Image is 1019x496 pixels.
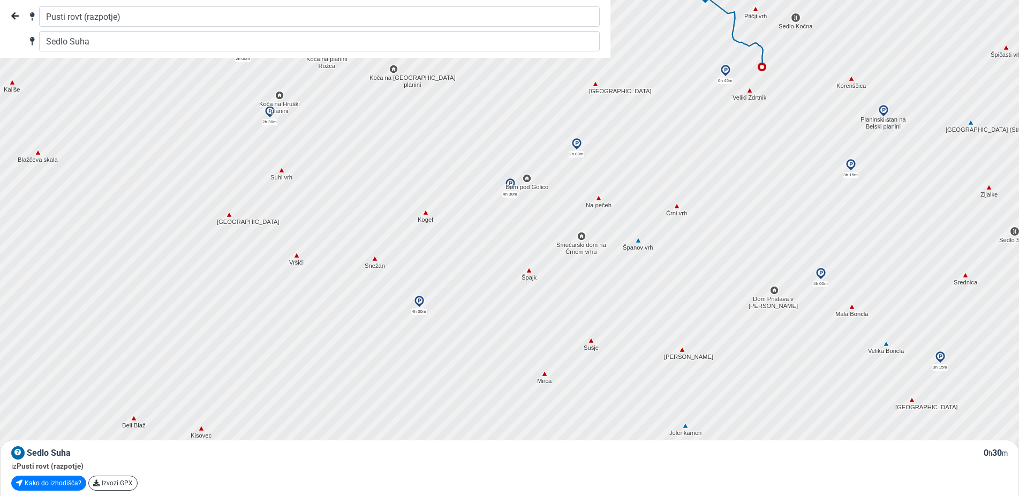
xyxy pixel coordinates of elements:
input: Izhodišče [39,6,600,27]
span: Sedlo Suha [27,448,71,458]
span: 0 30 [984,448,1008,458]
small: m [1002,449,1008,457]
span: Pusti rovt (razpotje) [17,462,84,470]
div: iz [11,461,1008,471]
button: Nazaj [4,6,26,27]
small: h [988,449,992,457]
input: Cilj [39,31,600,51]
a: Izvozi GPX [88,476,138,491]
a: Kako do izhodišča? [11,476,86,491]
